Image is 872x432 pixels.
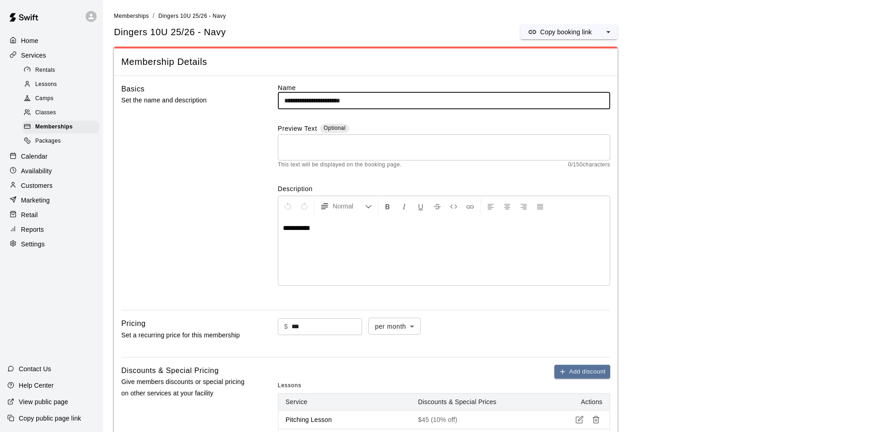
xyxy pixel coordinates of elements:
[35,66,55,75] span: Rentals
[22,77,103,91] a: Lessons
[599,25,617,39] button: select merge strategy
[429,198,445,214] button: Format Strikethrough
[21,181,53,190] p: Customers
[532,198,548,214] button: Justify Align
[278,83,610,92] label: Name
[316,198,376,214] button: Formatting Options
[520,25,599,39] button: Copy booking link
[22,107,99,119] div: Classes
[297,198,312,214] button: Redo
[7,208,96,222] a: Retail
[7,48,96,62] a: Services
[22,121,99,133] div: Memberships
[520,25,617,39] div: split button
[368,318,421,335] div: per month
[516,198,531,214] button: Right Align
[22,134,103,149] a: Packages
[19,414,81,423] p: Copy public page link
[19,397,68,406] p: View public page
[568,160,610,170] span: 0 / 150 characters
[21,51,46,60] p: Services
[121,56,610,68] span: Membership Details
[21,36,38,45] p: Home
[121,318,146,330] h6: Pricing
[499,198,515,214] button: Center Align
[278,379,302,393] span: Lessons
[333,202,365,211] span: Normal
[114,11,861,21] nav: breadcrumb
[19,381,54,390] p: Help Center
[411,394,555,411] th: Discounts & Special Prices
[7,237,96,251] a: Settings
[380,198,395,214] button: Format Bold
[418,415,547,424] p: $45 (10% off)
[22,78,99,91] div: Lessons
[121,365,219,377] h6: Discounts & Special Pricing
[554,365,610,379] button: Add discount
[555,394,610,411] th: Actions
[35,137,61,146] span: Packages
[7,34,96,48] a: Home
[114,26,226,38] span: Dingers 10U 25/26 - Navy
[324,125,346,131] span: Optional
[114,13,149,19] span: Memberships
[22,135,99,148] div: Packages
[21,225,44,234] p: Reports
[483,198,498,214] button: Left Align
[278,160,402,170] span: This text will be displayed on the booking page.
[22,63,103,77] a: Rentals
[158,13,226,19] span: Dingers 10U 25/26 - Navy
[121,330,249,341] p: Set a recurring price for this membership
[21,152,48,161] p: Calendar
[35,108,56,117] span: Classes
[35,123,73,132] span: Memberships
[462,198,478,214] button: Insert Link
[35,80,57,89] span: Lessons
[280,198,296,214] button: Undo
[540,27,592,37] p: Copy booking link
[22,64,99,77] div: Rentals
[284,322,288,331] p: $
[7,164,96,178] a: Availability
[446,198,461,214] button: Insert Code
[22,92,103,106] a: Camps
[152,11,154,21] li: /
[19,364,51,373] p: Contact Us
[7,193,96,207] a: Marketing
[7,223,96,236] a: Reports
[21,196,50,205] p: Marketing
[7,149,96,163] a: Calendar
[121,376,249,399] p: Give members discounts or special pricing on other services at your facility
[21,240,45,249] p: Settings
[7,179,96,192] a: Customers
[21,210,38,219] p: Retail
[22,106,103,120] a: Classes
[286,415,404,424] p: Pitching Lesson
[21,166,52,176] p: Availability
[114,12,149,19] a: Memberships
[22,120,103,134] a: Memberships
[278,394,411,411] th: Service
[278,124,317,134] label: Preview Text
[35,94,54,103] span: Camps
[396,198,412,214] button: Format Italics
[121,95,249,106] p: Set the name and description
[278,184,610,193] label: Description
[121,83,145,95] h6: Basics
[413,198,428,214] button: Format Underline
[22,92,99,105] div: Camps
